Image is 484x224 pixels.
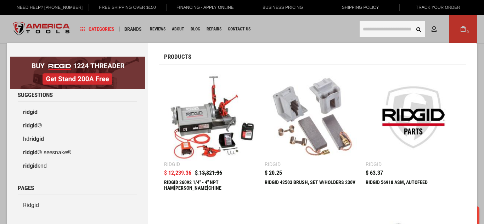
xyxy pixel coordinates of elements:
a: RIDGID 56918 ASM, AUTOFEED Ridgid $ 63.37 RIDGID 56918 ASM, AUTOFEED [366,70,461,200]
div: Ridgid [265,162,281,167]
a: ridgid [18,105,137,119]
button: Search [412,22,425,36]
a: ridgid® [18,119,137,132]
span: Categories [80,27,114,31]
b: ridgid [23,162,38,169]
img: RIDGID 56918 ASM, AUTOFEED [369,73,457,161]
a: Categories [77,24,118,34]
span: Brands [124,27,142,31]
span: Products [164,54,191,60]
div: Ridgid [366,162,382,167]
div: RIDGID 26092 1/4 [164,179,259,196]
b: ridgid [23,109,38,115]
a: ridgidend [18,159,137,173]
b: ridgid [23,122,38,129]
img: RIDGID 42503 BRUSH, SET W/HOLDERS 230V [268,73,356,161]
img: BOGO: Buy RIDGID® 1224 Threader, Get Stand 200A Free! [10,57,145,89]
a: RIDGID 42503 BRUSH, SET W/HOLDERS 230V Ridgid $ 20.25 RIDGID 42503 BRUSH, SET W/HOLDERS 230V [265,70,360,200]
b: ridgid [23,149,38,156]
button: Open LiveChat chat widget [81,9,90,18]
span: Pages [18,185,34,191]
div: Ridgid [164,162,180,167]
span: $ 13,821.36 [195,170,222,176]
a: Ridgid [18,199,137,212]
span: $ 12,239.36 [164,170,191,176]
span: $ 63.37 [366,170,383,176]
img: RIDGID 26092 1/4 [168,73,256,161]
a: hdridgid [18,132,137,146]
a: BOGO: Buy RIDGID® 1224 Threader, Get Stand 200A Free! [10,57,145,62]
a: RIDGID 26092 1/4 Ridgid $ 13,821.36 $ 12,239.36 RIDGID 26092 1/4" - 4" NPT HAM[PERSON_NAME]CHINE [164,70,259,200]
b: ridgid [29,136,44,142]
a: Brands [121,24,145,34]
span: Suggestions [18,92,53,98]
p: We're away right now. Please check back later! [10,11,80,16]
div: RIDGID 42503 BRUSH, SET W/HOLDERS 230V [265,179,360,196]
a: ridgid® seesnake® [18,146,137,159]
span: $ 20.25 [265,170,282,176]
div: RIDGID 56918 ASM, AUTOFEED [366,179,461,196]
